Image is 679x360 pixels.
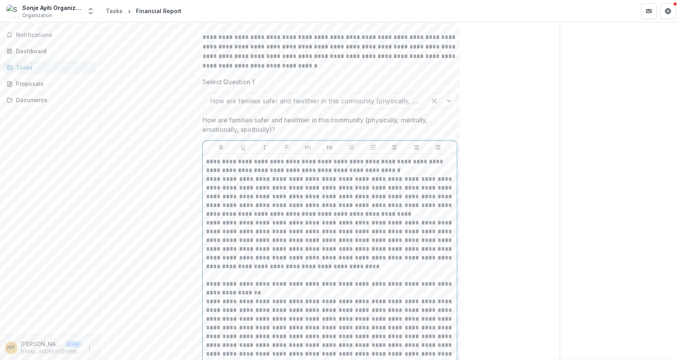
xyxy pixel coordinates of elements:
[21,348,82,355] p: [EMAIL_ADDRESS][PERSON_NAME][DOMAIN_NAME]
[412,143,421,152] button: Align Center
[260,143,269,152] button: Italicize
[433,143,443,152] button: Align Right
[390,143,399,152] button: Align Left
[3,29,96,41] button: Notifications
[325,143,335,152] button: Heading 2
[16,79,89,88] div: Proposals
[303,143,313,152] button: Heading 1
[7,345,15,350] div: Marie Gabrielle Aurel
[16,32,93,39] span: Notifications
[6,5,19,17] img: Sonje Ayiti Organization
[22,4,82,12] div: Sonje Ayiti Organization
[282,143,291,152] button: Strike
[3,61,96,74] a: Tasks
[641,3,657,19] button: Partners
[85,3,96,19] button: Open entity switcher
[238,143,248,152] button: Underline
[202,115,452,134] p: How are families safer and healthier in this community (physically, mentally, emotionally, spirit...
[368,143,378,152] button: Ordered List
[660,3,676,19] button: Get Help
[21,340,62,348] p: [PERSON_NAME] [PERSON_NAME]
[16,47,89,55] div: Dashboard
[16,96,89,104] div: Documents
[346,143,356,152] button: Bullet List
[103,5,185,17] nav: breadcrumb
[103,5,126,17] a: Tasks
[3,93,96,106] a: Documents
[65,341,82,348] p: User
[216,143,226,152] button: Bold
[106,7,123,15] div: Tasks
[428,95,441,107] div: Clear selected options
[136,7,181,15] div: Financial Report
[22,12,52,19] span: Organization
[16,63,89,72] div: Tasks
[3,45,96,58] a: Dashboard
[202,77,255,87] p: Select Question 1
[3,77,96,90] a: Proposals
[85,343,94,352] button: More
